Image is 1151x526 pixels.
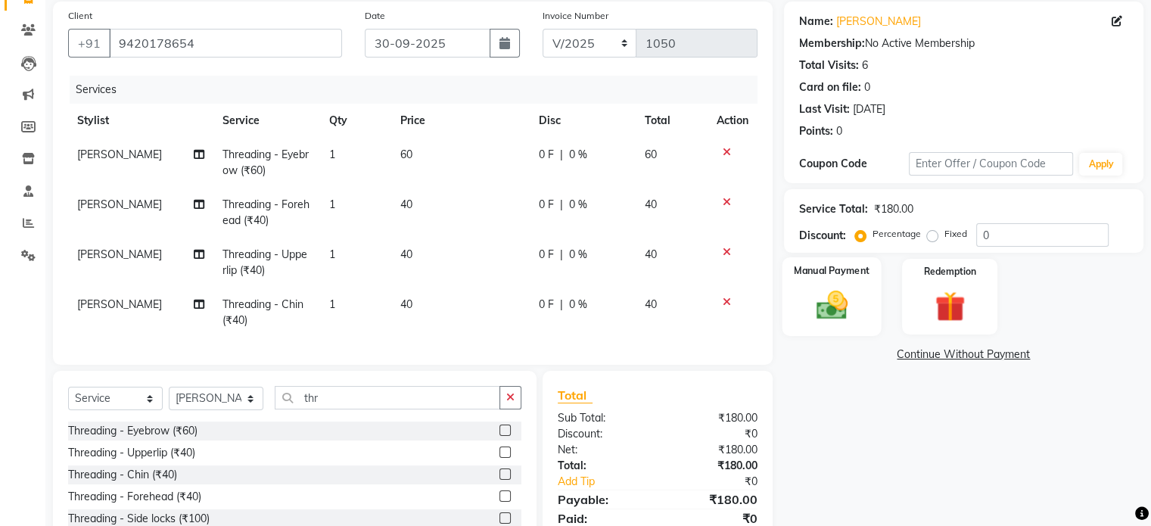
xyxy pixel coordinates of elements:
div: Coupon Code [799,156,909,172]
span: 0 % [569,147,587,163]
span: | [560,297,563,313]
span: 1 [329,297,335,311]
span: 40 [645,297,657,311]
input: Search or Scan [275,386,500,409]
span: 1 [329,148,335,161]
label: Client [68,9,92,23]
button: Apply [1079,153,1122,176]
div: Name: [799,14,833,30]
span: 40 [400,247,412,261]
span: [PERSON_NAME] [77,198,162,211]
div: ₹0 [676,474,768,490]
th: Service [213,104,320,138]
img: _gift.svg [925,288,975,325]
div: Net: [546,442,658,458]
span: 40 [645,198,657,211]
label: Fixed [944,227,967,241]
div: 6 [862,58,868,73]
div: Discount: [799,228,846,244]
span: [PERSON_NAME] [77,148,162,161]
div: Points: [799,123,833,139]
th: Qty [320,104,391,138]
input: Search by Name/Mobile/Email/Code [109,29,342,58]
div: 0 [864,79,870,95]
span: | [560,197,563,213]
img: _cash.svg [806,288,857,324]
label: Invoice Number [543,9,608,23]
label: Date [365,9,385,23]
span: 0 F [539,247,554,263]
span: | [560,247,563,263]
span: 0 % [569,297,587,313]
label: Manual Payment [794,263,869,278]
span: [PERSON_NAME] [77,247,162,261]
div: Membership: [799,36,865,51]
div: Threading - Upperlip (₹40) [68,445,195,461]
div: 0 [836,123,842,139]
span: 0 F [539,297,554,313]
div: ₹180.00 [658,458,769,474]
th: Stylist [68,104,213,138]
span: 1 [329,198,335,211]
div: [DATE] [853,101,885,117]
label: Redemption [924,265,976,279]
div: Threading - Chin (₹40) [68,467,177,483]
a: Continue Without Payment [787,347,1140,363]
div: ₹180.00 [658,442,769,458]
th: Price [391,104,530,138]
span: 1 [329,247,335,261]
span: 0 % [569,197,587,213]
input: Enter Offer / Coupon Code [909,152,1074,176]
div: Card on file: [799,79,861,95]
a: Add Tip [546,474,676,490]
span: Threading - Forehead (₹40) [222,198,310,227]
span: 40 [400,198,412,211]
span: 40 [645,247,657,261]
button: +91 [68,29,110,58]
span: 60 [645,148,657,161]
span: 0 F [539,147,554,163]
a: [PERSON_NAME] [836,14,921,30]
span: Threading - Chin (₹40) [222,297,303,327]
span: Total [558,387,593,403]
span: 60 [400,148,412,161]
div: ₹180.00 [658,490,769,509]
div: Sub Total: [546,410,658,426]
th: Total [636,104,708,138]
div: ₹0 [658,426,769,442]
div: Last Visit: [799,101,850,117]
span: Threading - Upperlip (₹40) [222,247,307,277]
div: Payable: [546,490,658,509]
div: Total Visits: [799,58,859,73]
span: 0 % [569,247,587,263]
span: Threading - Eyebrow (₹60) [222,148,309,177]
label: Percentage [873,227,921,241]
div: ₹180.00 [874,201,913,217]
div: Discount: [546,426,658,442]
div: Service Total: [799,201,868,217]
span: 0 F [539,197,554,213]
div: Threading - Forehead (₹40) [68,489,201,505]
div: No Active Membership [799,36,1128,51]
div: ₹180.00 [658,410,769,426]
div: Services [70,76,769,104]
div: Total: [546,458,658,474]
span: [PERSON_NAME] [77,297,162,311]
span: | [560,147,563,163]
span: 40 [400,297,412,311]
th: Disc [530,104,636,138]
div: Threading - Eyebrow (₹60) [68,423,198,439]
th: Action [708,104,757,138]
